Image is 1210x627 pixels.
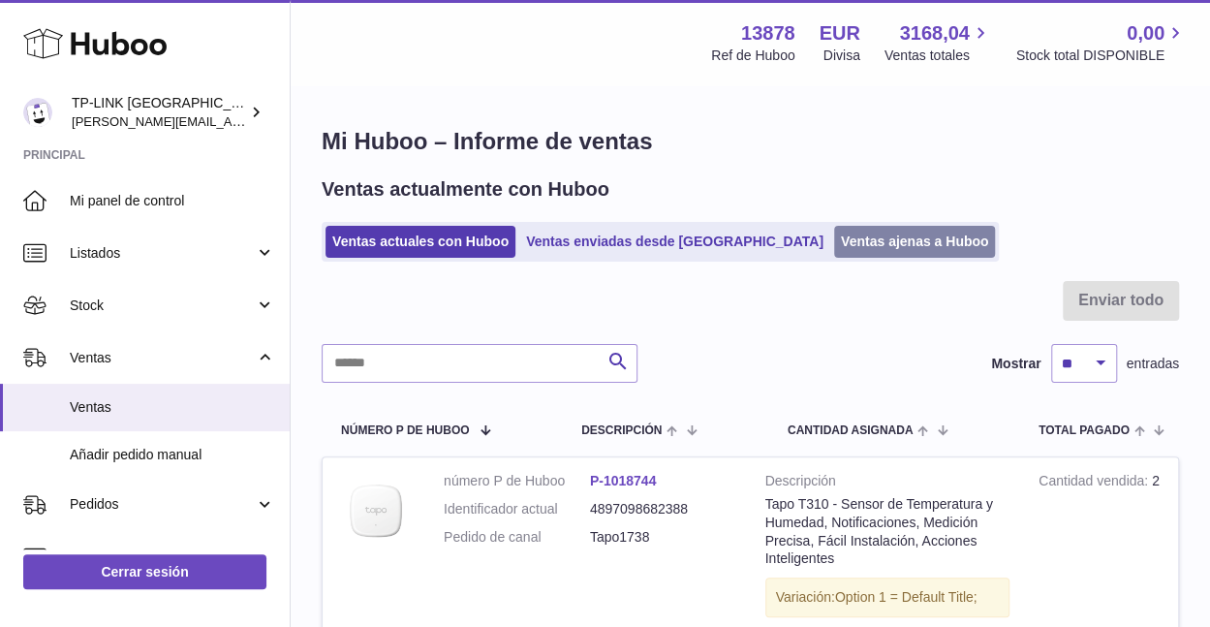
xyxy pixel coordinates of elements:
[765,578,1010,617] div: Variación:
[765,472,1010,495] strong: Descripción
[341,424,469,437] span: número P de Huboo
[765,495,1010,569] div: Tapo T310 - Sensor de Temperatura y Humedad, Notificaciones, Medición Precisa, Fácil Instalación,...
[1016,47,1187,65] span: Stock total DISPONIBLE
[70,349,255,367] span: Ventas
[823,47,860,65] div: Divisa
[581,424,662,437] span: Descripción
[820,20,860,47] strong: EUR
[444,472,590,490] dt: número P de Huboo
[70,495,255,514] span: Pedidos
[72,94,246,131] div: TP-LINK [GEOGRAPHIC_DATA], SOCIEDAD LIMITADA
[884,20,992,65] a: 3168,04 Ventas totales
[590,473,657,488] a: P-1018744
[70,244,255,263] span: Listados
[711,47,794,65] div: Ref de Huboo
[322,176,609,203] h2: Ventas actualmente con Huboo
[70,297,255,315] span: Stock
[788,424,914,437] span: Cantidad ASIGNADA
[519,226,830,258] a: Ventas enviadas desde [GEOGRAPHIC_DATA]
[590,500,736,518] dd: 4897098682388
[1039,473,1152,493] strong: Cantidad vendida
[899,20,969,47] span: 3168,04
[444,528,590,547] dt: Pedido de canal
[322,126,1179,157] h1: Mi Huboo – Informe de ventas
[337,472,415,549] img: Tapo-T310_01.png
[1127,355,1179,373] span: entradas
[444,500,590,518] dt: Identificador actual
[834,226,996,258] a: Ventas ajenas a Huboo
[1039,424,1130,437] span: Total pagado
[72,113,388,129] span: [PERSON_NAME][EMAIL_ADDRESS][DOMAIN_NAME]
[23,98,52,127] img: celia.yan@tp-link.com
[70,446,275,464] span: Añadir pedido manual
[1016,20,1187,65] a: 0,00 Stock total DISPONIBLE
[23,554,266,589] a: Cerrar sesión
[326,226,515,258] a: Ventas actuales con Huboo
[991,355,1040,373] label: Mostrar
[741,20,795,47] strong: 13878
[70,398,275,417] span: Ventas
[835,589,977,605] span: Option 1 = Default Title;
[884,47,992,65] span: Ventas totales
[70,548,275,566] span: Uso
[590,528,736,547] dd: Tapo1738
[1127,20,1164,47] span: 0,00
[70,192,275,210] span: Mi panel de control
